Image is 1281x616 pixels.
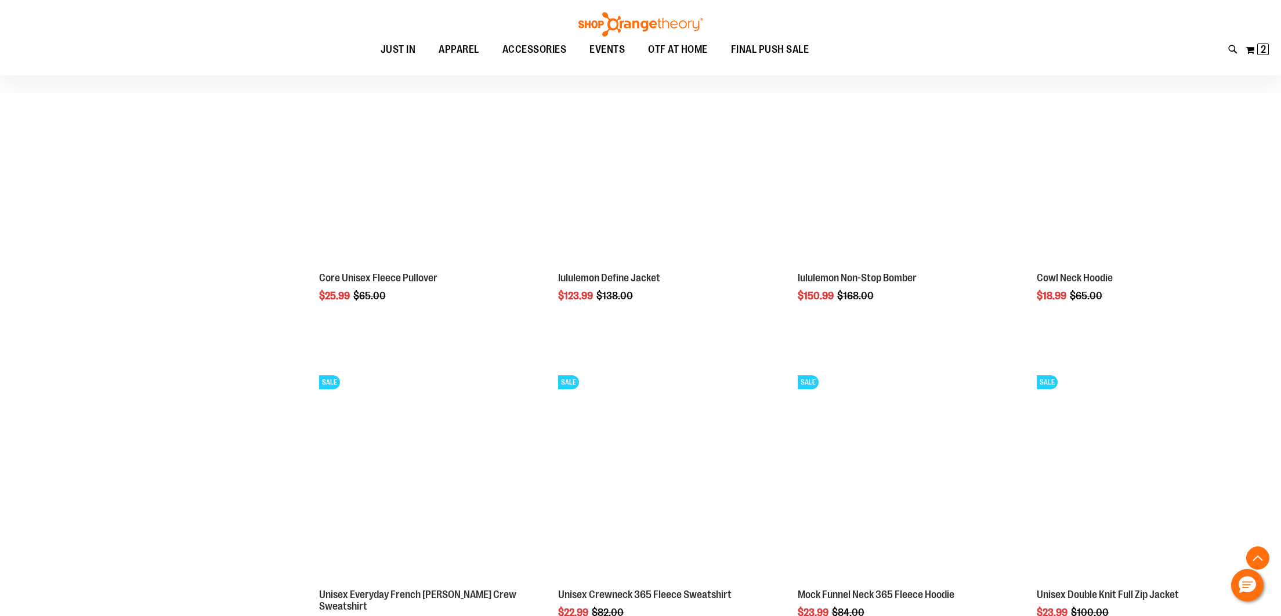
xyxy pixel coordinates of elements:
span: OTF AT HOME [648,37,708,63]
a: product image for 1529891SALE [558,53,776,273]
img: Product image for Cowl Neck Hoodie [1037,53,1255,271]
a: ACCESSORIES [491,37,578,63]
a: APPAREL [427,37,491,63]
img: Product image for Unisex Double Knit Full Zip Jacket [1037,369,1255,588]
span: $138.00 [596,290,635,302]
span: SALE [558,375,579,389]
img: Shop Orangetheory [577,12,704,37]
span: EVENTS [589,37,625,63]
span: $150.99 [798,290,835,302]
button: Back To Top [1246,546,1269,570]
a: Product image for Mock Funnel Neck 365 Fleece HoodieSALE [798,369,1016,589]
a: Product image for Unisex Crewneck 365 Fleece SweatshirtSALE [558,369,776,589]
a: OTF AT HOME [636,37,719,63]
span: $65.00 [1070,290,1104,302]
span: $65.00 [353,290,388,302]
span: SALE [798,375,819,389]
span: SALE [319,375,340,389]
a: lululemon Non-Stop Bomber [798,272,917,284]
span: ACCESSORIES [502,37,567,63]
a: JUST IN [369,37,428,63]
span: SALE [1037,375,1058,389]
div: product [1031,47,1261,331]
a: Product image for Cowl Neck HoodieSALE [1037,53,1255,273]
a: EVENTS [578,37,636,63]
span: $123.99 [558,290,595,302]
img: Product image for lululemon Non-Stop Bomber [798,53,1016,271]
div: product [792,47,1022,331]
a: Core Unisex Fleece Pullover [319,272,437,284]
img: Product image for Unisex Everyday French Terry Crew Sweatshirt [319,369,537,588]
span: $25.99 [319,290,352,302]
div: product [313,47,543,331]
a: Unisex Crewneck 365 Fleece Sweatshirt [558,589,732,600]
span: JUST IN [381,37,416,63]
img: Product image for Unisex Crewneck 365 Fleece Sweatshirt [558,369,776,588]
span: APPAREL [439,37,479,63]
button: Hello, have a question? Let’s chat. [1231,569,1264,601]
a: Mock Funnel Neck 365 Fleece Hoodie [798,589,954,600]
span: $18.99 [1037,290,1068,302]
img: product image for 1529891 [558,53,776,271]
a: Unisex Everyday French [PERSON_NAME] Crew Sweatshirt [319,589,516,612]
a: Cowl Neck Hoodie [1037,272,1113,284]
a: Product image for lululemon Non-Stop BomberSALE [798,53,1016,273]
span: 2 [1261,44,1266,55]
a: Product image for Unisex Everyday French Terry Crew SweatshirtSALE [319,369,537,589]
div: product [552,47,782,331]
img: Product image for Core Unisex Fleece Pullover [319,53,537,271]
a: lululemon Define Jacket [558,272,660,284]
img: Product image for Mock Funnel Neck 365 Fleece Hoodie [798,369,1016,588]
a: FINAL PUSH SALE [719,37,821,63]
span: FINAL PUSH SALE [731,37,809,63]
a: Unisex Double Knit Full Zip Jacket [1037,589,1179,600]
span: $168.00 [837,290,875,302]
a: Product image for Unisex Double Knit Full Zip JacketSALE [1037,369,1255,589]
a: Product image for Core Unisex Fleece PulloverSALE [319,53,537,273]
